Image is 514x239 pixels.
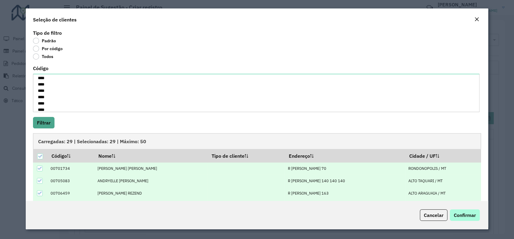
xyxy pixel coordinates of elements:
[94,187,207,199] td: [PERSON_NAME] REZEND
[33,16,77,23] h4: Seleção de clientes
[405,199,481,212] td: RONDONOPOLIS / MT
[94,149,207,162] th: Nome
[47,199,94,212] td: 00707704
[207,149,285,162] th: Tipo de cliente
[473,16,481,24] button: Close
[285,162,405,175] td: R [PERSON_NAME] 70
[33,38,56,44] label: Padrão
[47,187,94,199] td: 00706459
[47,149,94,162] th: Código
[33,65,48,72] label: Código
[405,162,481,175] td: RONDONOPOLIS / MT
[47,162,94,175] td: 00701734
[405,187,481,199] td: ALTO ARAGUAIA / MT
[94,199,207,212] td: COMPRE FACIL VILA OP
[33,117,54,128] button: Filtrar
[94,175,207,187] td: ANDRYELLE [PERSON_NAME]
[420,209,447,221] button: Cancelar
[33,133,481,149] div: Carregadas: 29 | Selecionadas: 29 | Máximo: 50
[285,199,405,212] td: [STREET_ADDRESS][PERSON_NAME]
[47,175,94,187] td: 00705083
[454,212,476,218] span: Confirmar
[405,149,481,162] th: Cidade / UF
[474,17,479,22] em: Fechar
[405,175,481,187] td: ALTO TAQUARI / MT
[285,187,405,199] td: R [PERSON_NAME] 163
[33,29,62,37] label: Tipo de filtro
[285,175,405,187] td: R [PERSON_NAME] 140 140 140
[33,46,63,52] label: Por código
[33,53,53,60] label: Todos
[94,162,207,175] td: [PERSON_NAME] [PERSON_NAME]
[424,212,443,218] span: Cancelar
[450,209,480,221] button: Confirmar
[285,149,405,162] th: Endereço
